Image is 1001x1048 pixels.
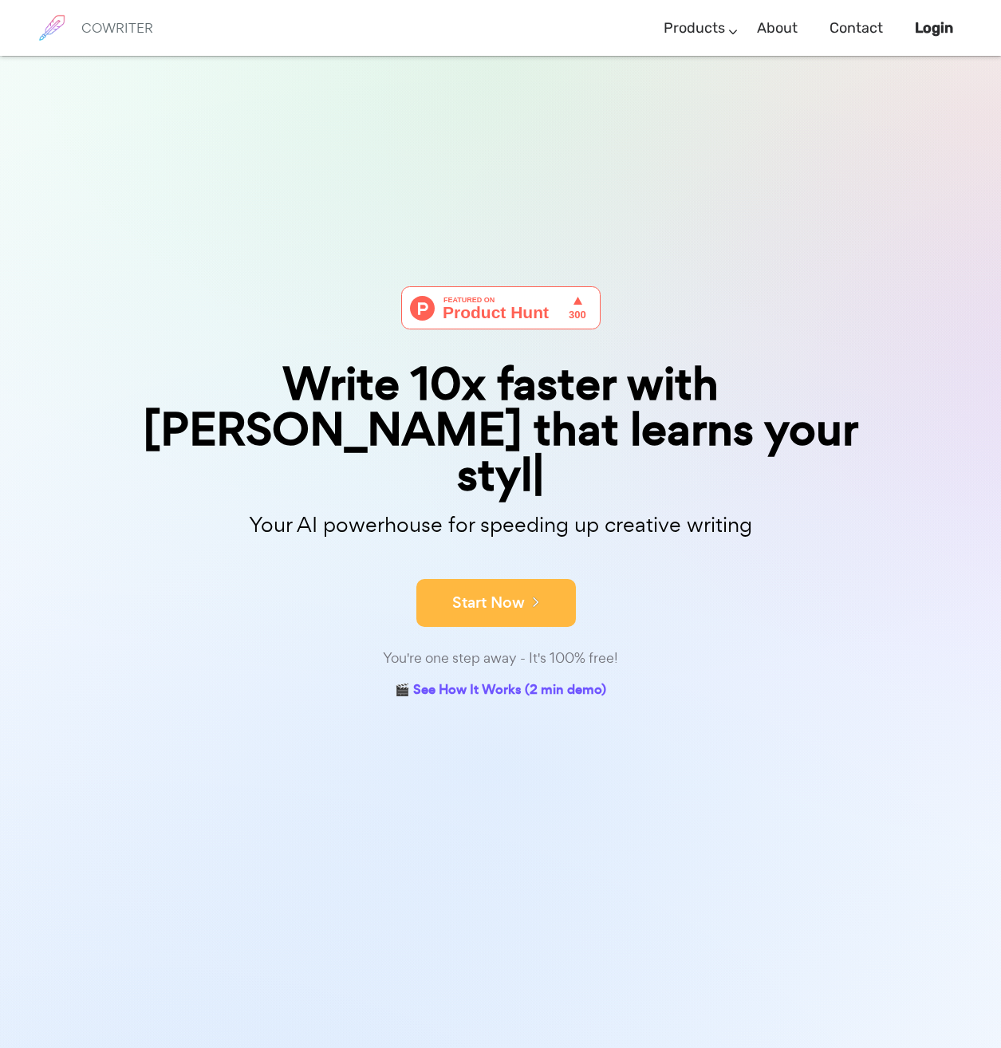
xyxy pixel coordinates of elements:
[757,5,798,52] a: About
[32,8,72,48] img: brand logo
[81,21,153,35] h6: COWRITER
[395,679,606,703] a: 🎬 See How It Works (2 min demo)
[664,5,725,52] a: Products
[830,5,883,52] a: Contact
[102,508,900,542] p: Your AI powerhouse for speeding up creative writing
[915,19,953,37] b: Login
[401,286,601,329] img: Cowriter - Your AI buddy for speeding up creative writing | Product Hunt
[416,579,576,627] button: Start Now
[915,5,953,52] a: Login
[102,361,900,498] div: Write 10x faster with [PERSON_NAME] that learns your styl
[102,647,900,670] div: You're one step away - It's 100% free!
